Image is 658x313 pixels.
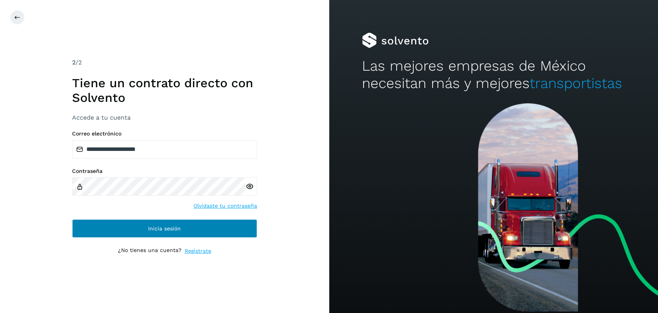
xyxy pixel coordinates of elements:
[72,76,257,105] h1: Tiene un contrato directo con Solvento
[148,226,181,231] span: Inicia sesión
[72,219,257,238] button: Inicia sesión
[72,58,257,67] div: /2
[362,58,625,92] h2: Las mejores empresas de México necesitan más y mejores
[72,59,76,66] span: 2
[72,130,257,137] label: Correo electrónico
[185,247,211,255] a: Regístrate
[530,75,622,91] span: transportistas
[194,202,257,210] a: Olvidaste tu contraseña
[72,114,257,121] h3: Accede a tu cuenta
[72,168,257,174] label: Contraseña
[118,247,182,255] p: ¿No tienes una cuenta?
